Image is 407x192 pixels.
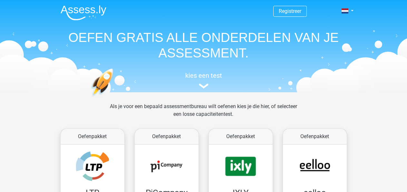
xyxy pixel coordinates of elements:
[55,30,352,61] h1: OEFEN GRATIS ALLE ONDERDELEN VAN JE ASSESSMENT.
[279,8,301,14] a: Registreer
[105,103,302,126] div: Als je voor een bepaald assessmentbureau wilt oefenen kies je die hier, of selecteer een losse ca...
[61,5,106,20] img: Assessly
[55,72,352,79] h5: kies een test
[55,72,352,89] a: kies een test
[91,68,138,127] img: oefenen
[199,84,208,88] img: assessment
